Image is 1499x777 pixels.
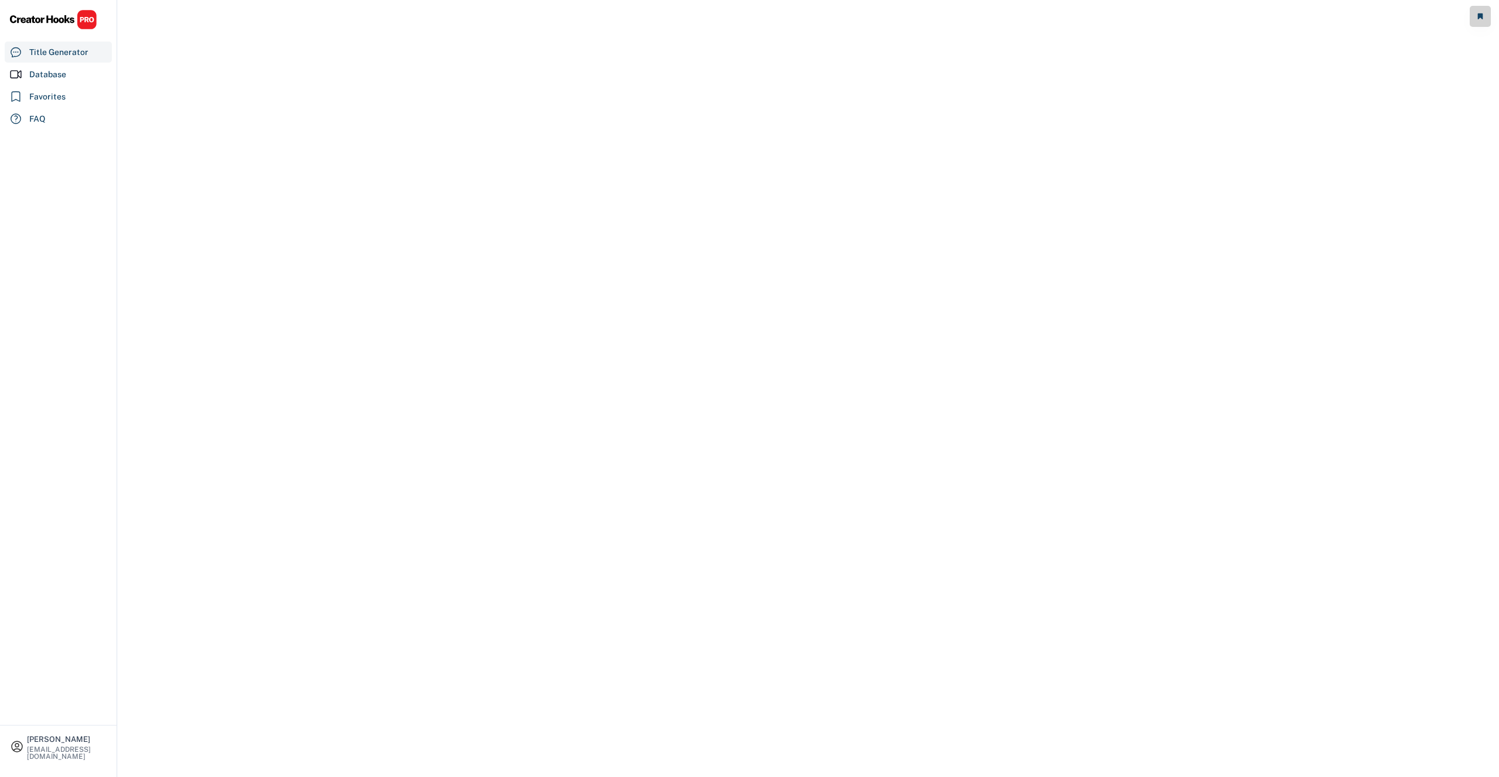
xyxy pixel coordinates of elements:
[29,68,66,81] div: Database
[27,746,107,760] div: [EMAIL_ADDRESS][DOMAIN_NAME]
[29,46,88,59] div: Title Generator
[29,113,46,125] div: FAQ
[29,91,66,103] div: Favorites
[27,735,107,743] div: [PERSON_NAME]
[9,9,97,30] img: CHPRO%20Logo.svg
